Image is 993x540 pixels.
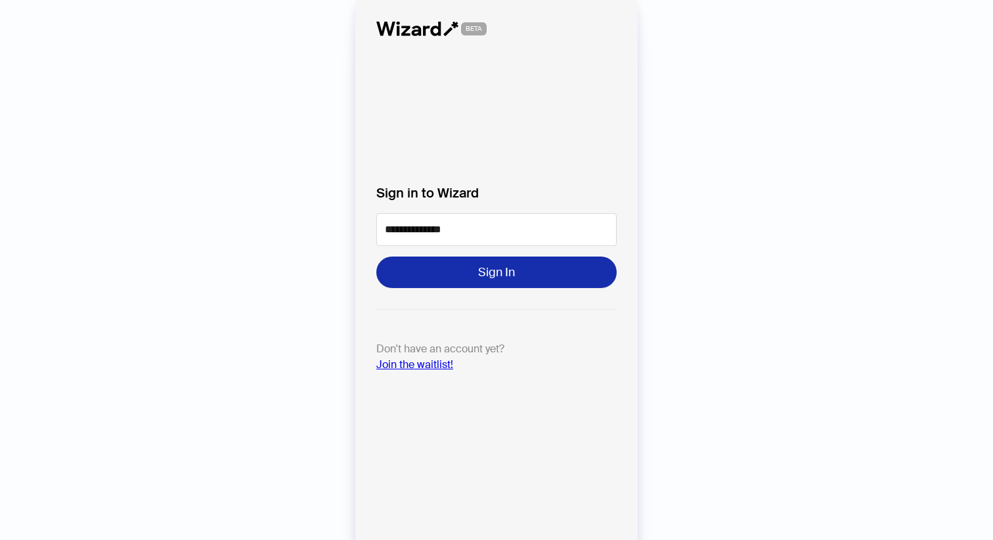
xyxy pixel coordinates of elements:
[478,264,515,280] span: Sign In
[376,341,617,373] p: Don't have an account yet?
[461,22,487,35] span: BETA
[376,183,617,203] label: Sign in to Wizard
[376,257,617,288] button: Sign In
[376,358,453,371] a: Join the waitlist!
